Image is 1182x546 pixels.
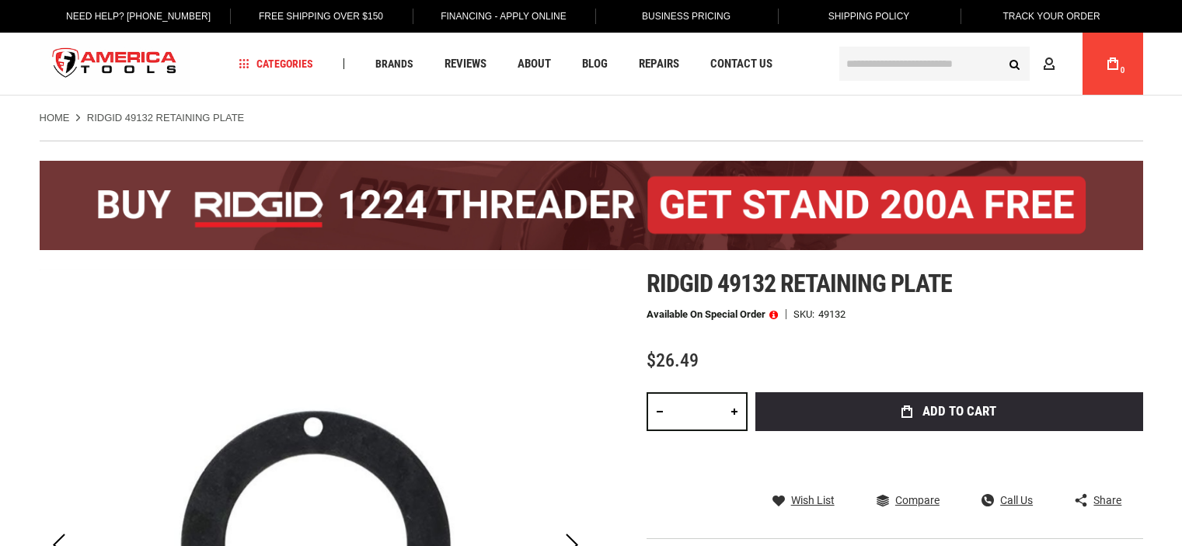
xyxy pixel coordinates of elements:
[518,58,551,70] span: About
[818,309,846,319] div: 49132
[752,436,1146,442] iframe: Secure express checkout frame
[1000,49,1030,78] button: Search
[922,405,996,418] span: Add to Cart
[632,54,686,75] a: Repairs
[438,54,493,75] a: Reviews
[582,58,608,70] span: Blog
[647,350,699,371] span: $26.49
[40,35,190,93] a: store logo
[877,493,940,507] a: Compare
[87,112,245,123] strong: RIDGID 49132 RETAINING PLATE
[772,493,835,507] a: Wish List
[755,392,1143,431] button: Add to Cart
[828,11,910,22] span: Shipping Policy
[791,495,835,506] span: Wish List
[703,54,779,75] a: Contact Us
[511,54,558,75] a: About
[647,269,952,298] span: Ridgid 49132 retaining plate
[1121,66,1125,75] span: 0
[1000,495,1033,506] span: Call Us
[895,495,940,506] span: Compare
[368,54,420,75] a: Brands
[445,58,486,70] span: Reviews
[40,161,1143,250] img: BOGO: Buy the RIDGID® 1224 Threader (26092), get the 92467 200A Stand FREE!
[647,309,778,320] p: Available on Special Order
[375,58,413,69] span: Brands
[1098,33,1128,95] a: 0
[639,58,679,70] span: Repairs
[40,111,70,125] a: Home
[232,54,320,75] a: Categories
[1093,495,1121,506] span: Share
[239,58,313,69] span: Categories
[793,309,818,319] strong: SKU
[575,54,615,75] a: Blog
[40,35,190,93] img: America Tools
[710,58,772,70] span: Contact Us
[982,493,1033,507] a: Call Us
